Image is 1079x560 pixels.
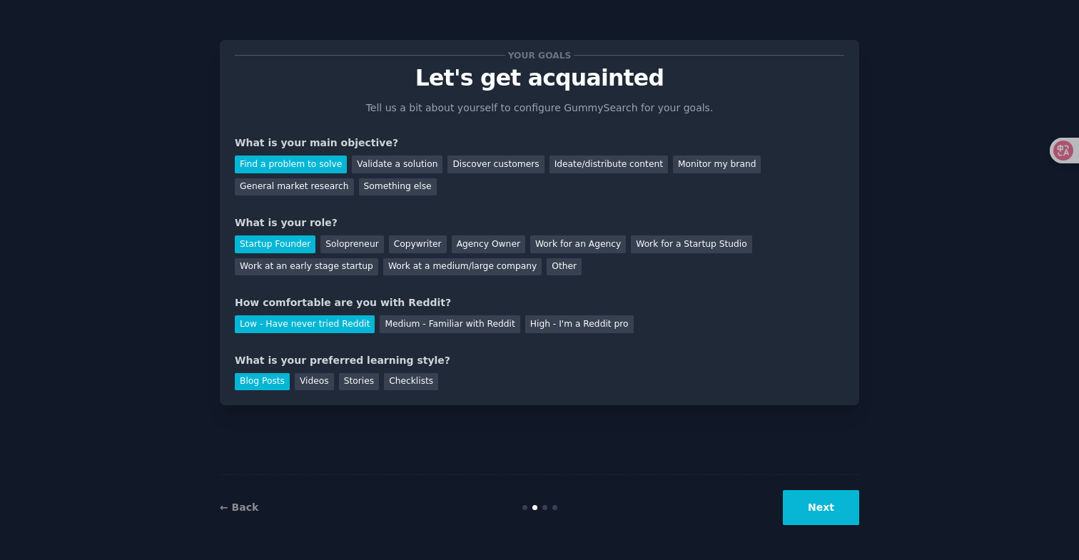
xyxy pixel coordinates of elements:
[235,66,844,91] p: Let's get acquainted
[235,235,315,253] div: Startup Founder
[783,490,859,525] button: Next
[631,235,751,253] div: Work for a Startup Studio
[380,315,520,333] div: Medium - Familiar with Reddit
[447,156,544,173] div: Discover customers
[384,373,438,391] div: Checklists
[505,48,574,63] span: Your goals
[235,295,844,310] div: How comfortable are you with Reddit?
[673,156,761,173] div: Monitor my brand
[339,373,379,391] div: Stories
[235,156,347,173] div: Find a problem to solve
[235,178,354,196] div: General market research
[530,235,626,253] div: Work for an Agency
[235,373,290,391] div: Blog Posts
[295,373,334,391] div: Videos
[235,353,844,368] div: What is your preferred learning style?
[235,136,844,151] div: What is your main objective?
[235,258,378,276] div: Work at an early stage startup
[352,156,442,173] div: Validate a solution
[235,315,375,333] div: Low - Have never tried Reddit
[383,258,542,276] div: Work at a medium/large company
[547,258,582,276] div: Other
[235,215,844,230] div: What is your role?
[220,502,258,513] a: ← Back
[359,178,437,196] div: Something else
[525,315,634,333] div: High - I'm a Reddit pro
[389,235,447,253] div: Copywriter
[320,235,383,253] div: Solopreneur
[360,101,719,116] p: Tell us a bit about yourself to configure GummySearch for your goals.
[549,156,668,173] div: Ideate/distribute content
[452,235,525,253] div: Agency Owner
